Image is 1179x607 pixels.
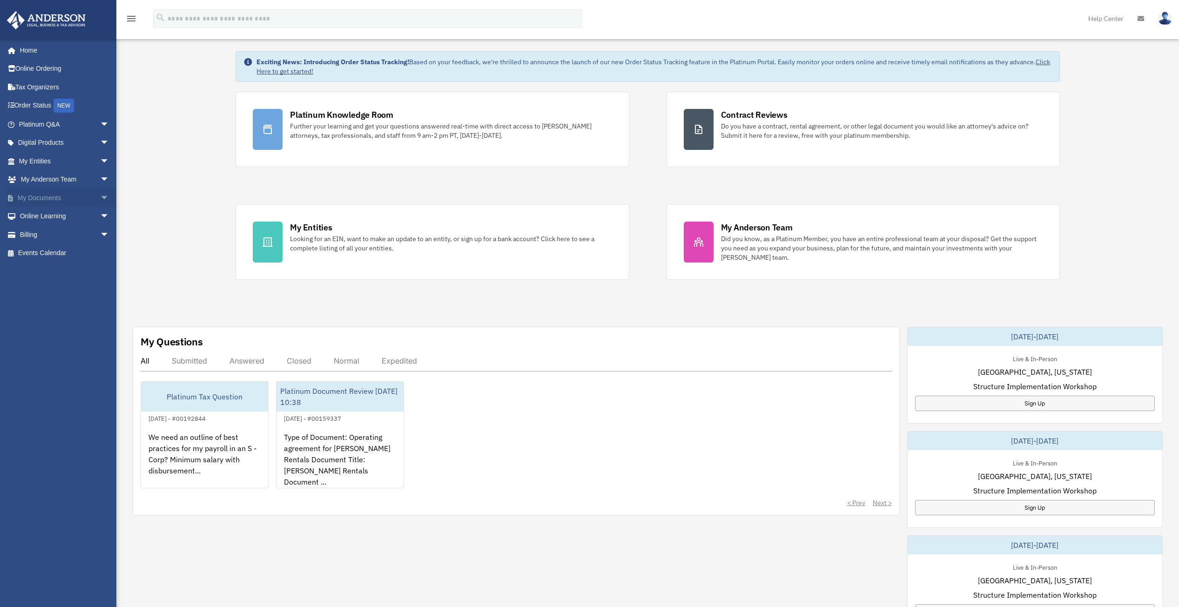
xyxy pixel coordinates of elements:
div: Do you have a contract, rental agreement, or other legal document you would like an attorney's ad... [721,121,1043,140]
span: arrow_drop_down [100,115,119,134]
a: Online Learningarrow_drop_down [7,207,123,226]
span: [GEOGRAPHIC_DATA], [US_STATE] [978,471,1092,482]
div: Based on your feedback, we're thrilled to announce the launch of our new Order Status Tracking fe... [256,57,1051,76]
span: Structure Implementation Workshop [973,485,1097,496]
a: My Anderson Teamarrow_drop_down [7,170,123,189]
div: Live & In-Person [1005,353,1064,363]
a: Click Here to get started! [256,58,1050,75]
div: Looking for an EIN, want to make an update to an entity, or sign up for a bank account? Click her... [290,234,612,253]
div: Platinum Document Review [DATE] 10:38 [276,382,404,411]
div: Expedited [382,356,417,365]
a: Events Calendar [7,244,123,263]
div: Answered [229,356,264,365]
a: Tax Organizers [7,78,123,96]
div: Did you know, as a Platinum Member, you have an entire professional team at your disposal? Get th... [721,234,1043,262]
div: [DATE]-[DATE] [908,432,1162,450]
span: Structure Implementation Workshop [973,589,1097,600]
a: Sign Up [915,396,1155,411]
a: menu [126,16,137,24]
div: We need an outline of best practices for my payroll in an S - Corp? Minimum salary with disbursem... [141,424,268,497]
div: My Questions [141,335,203,349]
span: arrow_drop_down [100,170,119,189]
a: My Anderson Team Did you know, as a Platinum Member, you have an entire professional team at your... [667,204,1060,280]
i: menu [126,13,137,24]
div: My Entities [290,222,332,233]
a: Platinum Q&Aarrow_drop_down [7,115,123,134]
a: My Entitiesarrow_drop_down [7,152,123,170]
div: Closed [287,356,311,365]
a: Contract Reviews Do you have a contract, rental agreement, or other legal document you would like... [667,92,1060,167]
a: Sign Up [915,500,1155,515]
span: arrow_drop_down [100,207,119,226]
div: Submitted [172,356,207,365]
i: search [155,13,166,23]
div: Normal [334,356,359,365]
a: Home [7,41,119,60]
a: Digital Productsarrow_drop_down [7,134,123,152]
a: My Documentsarrow_drop_down [7,189,123,207]
span: [GEOGRAPHIC_DATA], [US_STATE] [978,575,1092,586]
strong: Exciting News: Introducing Order Status Tracking! [256,58,409,66]
span: arrow_drop_down [100,152,119,171]
div: Type of Document: Operating agreement for [PERSON_NAME] Rentals Document Title: [PERSON_NAME] Ren... [276,424,404,497]
div: [DATE]-[DATE] [908,327,1162,346]
div: Further your learning and get your questions answered real-time with direct access to [PERSON_NAM... [290,121,612,140]
span: arrow_drop_down [100,134,119,153]
div: Platinum Tax Question [141,382,268,411]
a: Platinum Document Review [DATE] 10:38[DATE] - #00159337Type of Document: Operating agreement for ... [276,381,404,488]
div: My Anderson Team [721,222,793,233]
div: All [141,356,149,365]
div: Contract Reviews [721,109,788,121]
div: Live & In-Person [1005,562,1064,572]
a: Billingarrow_drop_down [7,225,123,244]
a: Order StatusNEW [7,96,123,115]
a: My Entities Looking for an EIN, want to make an update to an entity, or sign up for a bank accoun... [236,204,629,280]
div: Platinum Knowledge Room [290,109,393,121]
div: Live & In-Person [1005,458,1064,467]
span: arrow_drop_down [100,225,119,244]
a: Platinum Tax Question[DATE] - #00192844We need an outline of best practices for my payroll in an ... [141,381,269,488]
img: Anderson Advisors Platinum Portal [4,11,88,29]
img: User Pic [1158,12,1172,25]
div: [DATE] - #00192844 [141,413,213,423]
span: [GEOGRAPHIC_DATA], [US_STATE] [978,366,1092,378]
div: [DATE] - #00159337 [276,413,349,423]
div: [DATE]-[DATE] [908,536,1162,554]
a: Online Ordering [7,60,123,78]
span: arrow_drop_down [100,189,119,208]
div: NEW [54,99,74,113]
span: Structure Implementation Workshop [973,381,1097,392]
a: Platinum Knowledge Room Further your learning and get your questions answered real-time with dire... [236,92,629,167]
